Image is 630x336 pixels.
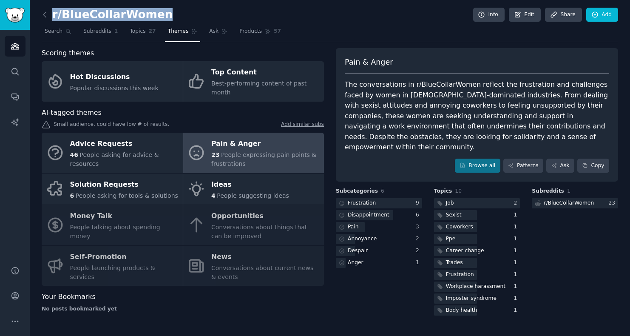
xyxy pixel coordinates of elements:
[336,246,422,256] a: Despair2
[434,188,452,195] span: Topics
[434,210,520,221] a: Sexist1
[514,235,520,243] div: 1
[274,28,281,35] span: 57
[42,25,74,42] a: Search
[336,258,422,268] a: Anger1
[70,151,159,167] span: People asking for advice & resources
[608,199,618,207] div: 23
[503,159,543,173] a: Patterns
[446,307,477,314] div: Body health
[336,234,422,245] a: Annoyance2
[455,188,462,194] span: 10
[434,222,520,233] a: Coworkers1
[42,108,102,118] span: AI-tagged themes
[416,199,422,207] div: 9
[168,28,189,35] span: Themes
[239,28,262,35] span: Products
[45,28,62,35] span: Search
[446,211,462,219] div: Sexist
[348,247,368,255] div: Despair
[70,151,78,158] span: 46
[336,188,378,195] span: Subcategories
[281,121,324,130] a: Add similar subs
[545,8,582,22] a: Share
[165,25,201,42] a: Themes
[514,247,520,255] div: 1
[42,133,183,173] a: Advice Requests46People asking for advice & resources
[434,293,520,304] a: Imposter syndrome1
[211,80,306,96] span: Best-performing content of past month
[416,223,422,231] div: 3
[183,133,324,173] a: Pain & Anger23People expressing pain points & frustrations
[348,223,359,231] div: Pain
[434,198,520,209] a: Job2
[348,211,389,219] div: Disappointment
[434,282,520,292] a: Workplace harassment1
[42,121,324,130] div: Small audience, could have low # of results.
[70,85,159,91] span: Popular discussions this week
[434,246,520,256] a: Career change1
[544,199,594,207] div: r/ BlueCollarWomen
[546,159,574,173] a: Ask
[532,198,618,209] a: r/BlueCollarWomen23
[514,295,520,302] div: 1
[586,8,618,22] a: Add
[446,199,454,207] div: Job
[577,159,609,173] button: Copy
[514,211,520,219] div: 1
[83,28,111,35] span: Subreddits
[514,307,520,314] div: 1
[42,305,324,313] div: No posts bookmarked yet
[211,192,216,199] span: 4
[336,210,422,221] a: Disappointment6
[114,28,118,35] span: 1
[514,223,520,231] div: 1
[446,259,463,267] div: Trades
[514,283,520,290] div: 1
[42,48,94,59] span: Scoring themes
[446,271,474,279] div: Frustration
[446,223,473,231] div: Coworkers
[345,80,609,153] div: The conversations in r/BlueCollarWomen reflect the frustration and challenges faced by women in [...
[80,25,121,42] a: Subreddits1
[514,199,520,207] div: 2
[42,61,183,102] a: Hot DiscussionsPopular discussions this week
[211,151,219,158] span: 23
[434,305,520,316] a: Body health1
[416,235,422,243] div: 2
[70,178,178,191] div: Solution Requests
[348,259,363,267] div: Anger
[70,192,74,199] span: 6
[446,235,456,243] div: Ppe
[211,151,316,167] span: People expressing pain points & frustrations
[217,192,289,199] span: People suggesting ideas
[455,159,500,173] a: Browse all
[532,188,564,195] span: Subreddits
[76,192,178,199] span: People asking for tools & solutions
[567,188,570,194] span: 1
[434,270,520,280] a: Frustration1
[206,25,230,42] a: Ask
[70,70,159,84] div: Hot Discussions
[348,199,376,207] div: Frustration
[434,258,520,268] a: Trades1
[446,247,484,255] div: Career change
[473,8,505,22] a: Info
[348,235,377,243] div: Annoyance
[183,174,324,205] a: Ideas4People suggesting ideas
[446,283,506,290] div: Workplace harassment
[236,25,284,42] a: Products57
[70,137,179,151] div: Advice Requests
[416,211,422,219] div: 6
[209,28,219,35] span: Ask
[211,66,320,80] div: Top Content
[345,57,393,68] span: Pain & Anger
[336,222,422,233] a: Pain3
[514,259,520,267] div: 1
[42,8,173,22] h2: r/BlueCollarWomen
[416,247,422,255] div: 2
[381,188,384,194] span: 6
[434,234,520,245] a: Ppe1
[211,178,289,191] div: Ideas
[5,8,25,23] img: GummySearch logo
